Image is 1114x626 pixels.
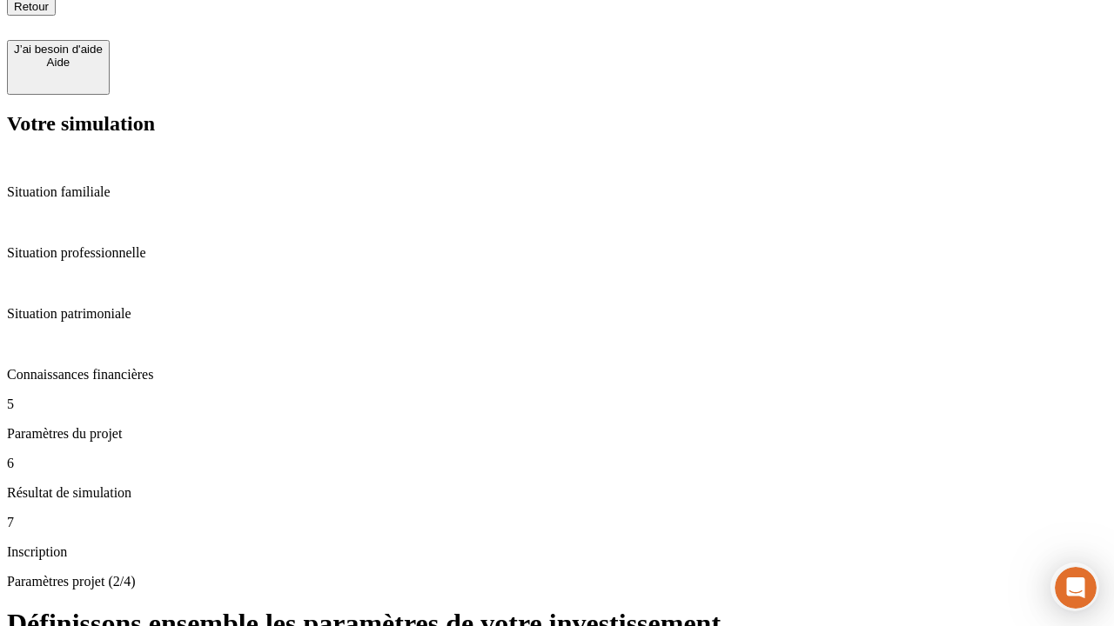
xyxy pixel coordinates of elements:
[1055,567,1097,609] iframe: Intercom live chat
[7,245,1107,261] p: Situation professionnelle
[7,396,1107,412] p: 5
[7,184,1107,200] p: Situation familiale
[7,574,1107,589] p: Paramètres projet (2/4)
[7,367,1107,383] p: Connaissances financières
[7,544,1107,560] p: Inscription
[7,485,1107,501] p: Résultat de simulation
[7,426,1107,442] p: Paramètres du projet
[14,56,103,69] div: Aide
[14,43,103,56] div: J’ai besoin d'aide
[7,306,1107,322] p: Situation patrimoniale
[7,40,110,95] button: J’ai besoin d'aideAide
[1050,563,1099,611] iframe: Intercom live chat discovery launcher
[7,515,1107,530] p: 7
[7,456,1107,471] p: 6
[7,112,1107,136] h2: Votre simulation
